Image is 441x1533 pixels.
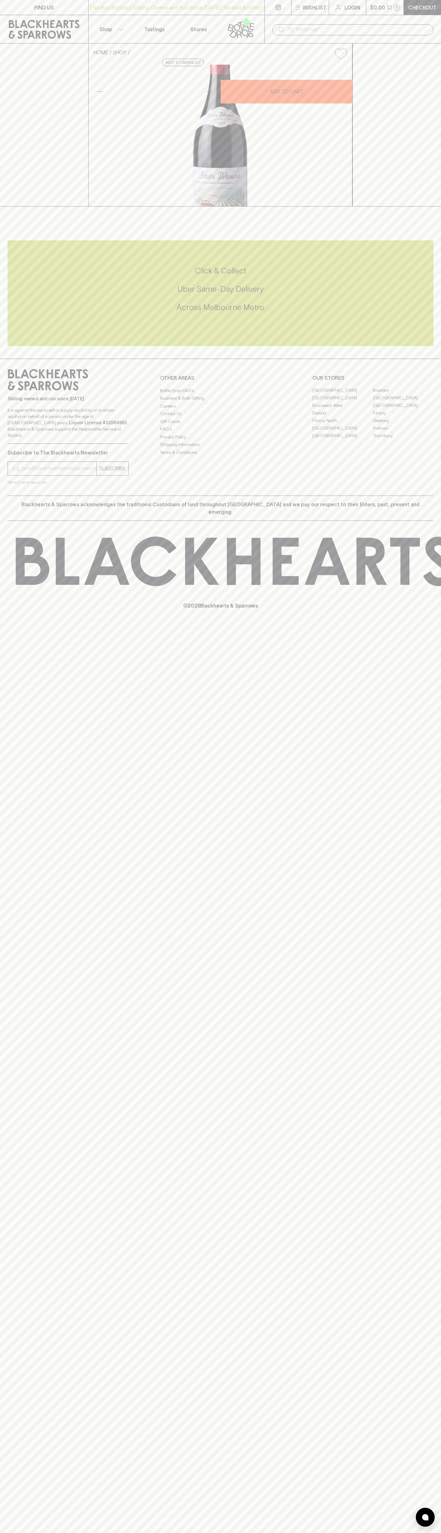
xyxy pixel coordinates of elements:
[160,395,281,402] a: Business & Bulk Gifting
[345,4,360,11] p: Login
[396,6,398,9] p: 0
[312,425,373,432] a: [GEOGRAPHIC_DATA]
[303,4,327,11] p: Wishlist
[94,50,108,55] a: HOME
[132,15,177,43] a: Tastings
[162,59,204,66] button: Add to wishlist
[8,284,433,294] h5: Uber Same-Day Delivery
[270,88,304,95] p: ADD TO CART
[89,65,352,206] img: 40909.png
[8,240,433,346] div: Call to action block
[8,479,129,485] p: We will never spam you
[34,4,54,11] p: FIND US
[8,266,433,276] h5: Click & Collect
[221,80,352,103] button: ADD TO CART
[89,15,133,43] button: Shop
[373,432,433,440] a: Thornbury
[160,410,281,418] a: Contact Us
[408,4,437,11] p: Checkout
[373,402,433,409] a: [GEOGRAPHIC_DATA]
[160,433,281,441] a: Privacy Policy
[160,374,281,382] p: OTHER AREAS
[113,50,126,55] a: SHOP
[8,449,129,456] p: Subscribe to The Blackhearts Newsletter
[373,387,433,394] a: Braddon
[100,26,112,33] p: Shop
[312,394,373,402] a: [GEOGRAPHIC_DATA]
[160,426,281,433] a: FAQ's
[312,387,373,394] a: [GEOGRAPHIC_DATA]
[190,26,207,33] p: Stores
[8,302,433,313] h5: Across Melbourne Metro
[160,441,281,449] a: Shipping Information
[287,25,428,35] input: Try "Pinot noir"
[373,417,433,425] a: Geelong
[12,501,429,516] p: Blackhearts & Sparrows acknowledges the traditional Custodians of land throughout [GEOGRAPHIC_DAT...
[312,409,373,417] a: Elwood
[312,417,373,425] a: Fitzroy North
[13,463,96,473] input: e.g. jane@blackheartsandsparrows.com.au
[177,15,221,43] a: Stores
[160,418,281,425] a: Gift Cards
[99,465,126,472] p: SUBSCRIBE
[312,432,373,440] a: [GEOGRAPHIC_DATA]
[8,396,129,402] p: Sibling owned and run since [DATE]
[160,449,281,456] a: Terms & Conditions
[97,462,128,475] button: SUBSCRIBE
[312,402,373,409] a: Brunswick West
[422,1514,428,1520] img: bubble-icon
[332,46,350,62] button: Add to wishlist
[373,425,433,432] a: Prahran
[160,387,281,394] a: Bottle Drop FAQ's
[373,409,433,417] a: Fitzroy
[160,402,281,410] a: Careers
[370,4,385,11] p: $0.00
[373,394,433,402] a: [GEOGRAPHIC_DATA]
[8,407,129,438] p: It is against the law to sell or supply alcohol to, or to obtain alcohol on behalf of a person un...
[144,26,165,33] p: Tastings
[312,374,433,382] p: OUR STORES
[69,420,127,425] strong: Liquor License #32064953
